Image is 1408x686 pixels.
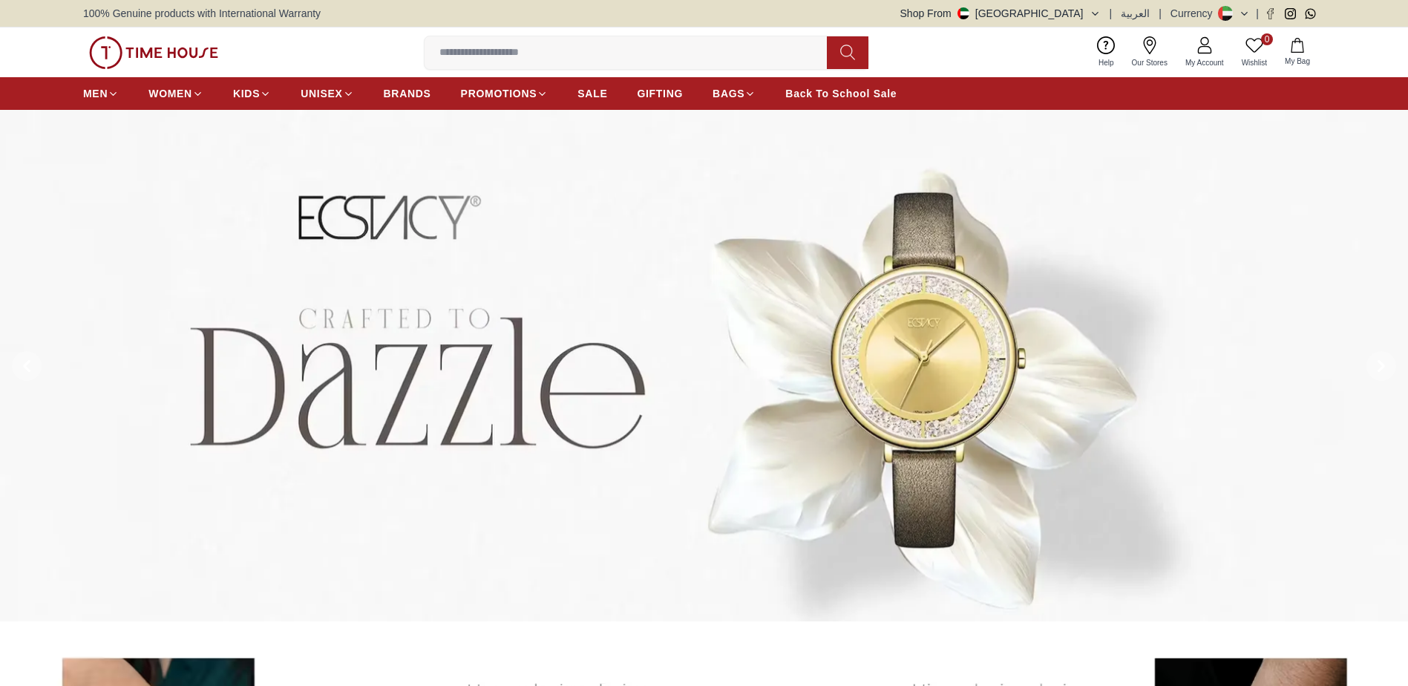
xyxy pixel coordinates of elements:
[1121,6,1150,21] button: العربية
[233,80,271,107] a: KIDS
[461,86,537,101] span: PROMOTIONS
[1110,6,1113,21] span: |
[1233,33,1276,71] a: 0Wishlist
[1090,33,1123,71] a: Help
[713,86,744,101] span: BAGS
[1261,33,1273,45] span: 0
[1093,57,1120,68] span: Help
[1279,56,1316,67] span: My Bag
[1285,8,1296,19] a: Instagram
[1256,6,1259,21] span: |
[577,86,607,101] span: SALE
[1305,8,1316,19] a: Whatsapp
[89,36,218,69] img: ...
[637,80,683,107] a: GIFTING
[233,86,260,101] span: KIDS
[1179,57,1230,68] span: My Account
[301,80,353,107] a: UNISEX
[1126,57,1173,68] span: Our Stores
[148,86,192,101] span: WOMEN
[83,6,321,21] span: 100% Genuine products with International Warranty
[148,80,203,107] a: WOMEN
[1170,6,1219,21] div: Currency
[785,80,897,107] a: Back To School Sale
[1265,8,1276,19] a: Facebook
[1123,33,1176,71] a: Our Stores
[83,86,108,101] span: MEN
[1159,6,1162,21] span: |
[1276,35,1319,70] button: My Bag
[637,86,683,101] span: GIFTING
[785,86,897,101] span: Back To School Sale
[1236,57,1273,68] span: Wishlist
[384,80,431,107] a: BRANDS
[577,80,607,107] a: SALE
[384,86,431,101] span: BRANDS
[900,6,1101,21] button: Shop From[GEOGRAPHIC_DATA]
[461,80,549,107] a: PROMOTIONS
[713,80,756,107] a: BAGS
[83,80,119,107] a: MEN
[957,7,969,19] img: United Arab Emirates
[301,86,342,101] span: UNISEX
